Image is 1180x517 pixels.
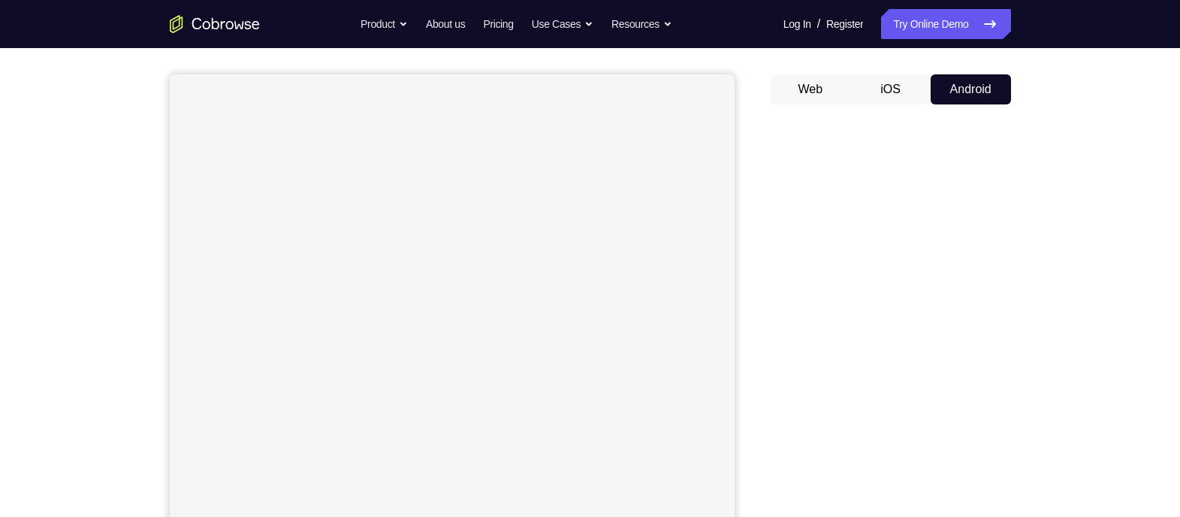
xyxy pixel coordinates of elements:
[771,74,851,104] button: Web
[426,9,465,39] a: About us
[170,15,260,33] a: Go to the home page
[361,9,408,39] button: Product
[931,74,1011,104] button: Android
[817,15,820,33] span: /
[483,9,513,39] a: Pricing
[611,9,672,39] button: Resources
[532,9,593,39] button: Use Cases
[881,9,1010,39] a: Try Online Demo
[826,9,863,39] a: Register
[783,9,811,39] a: Log In
[850,74,931,104] button: iOS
